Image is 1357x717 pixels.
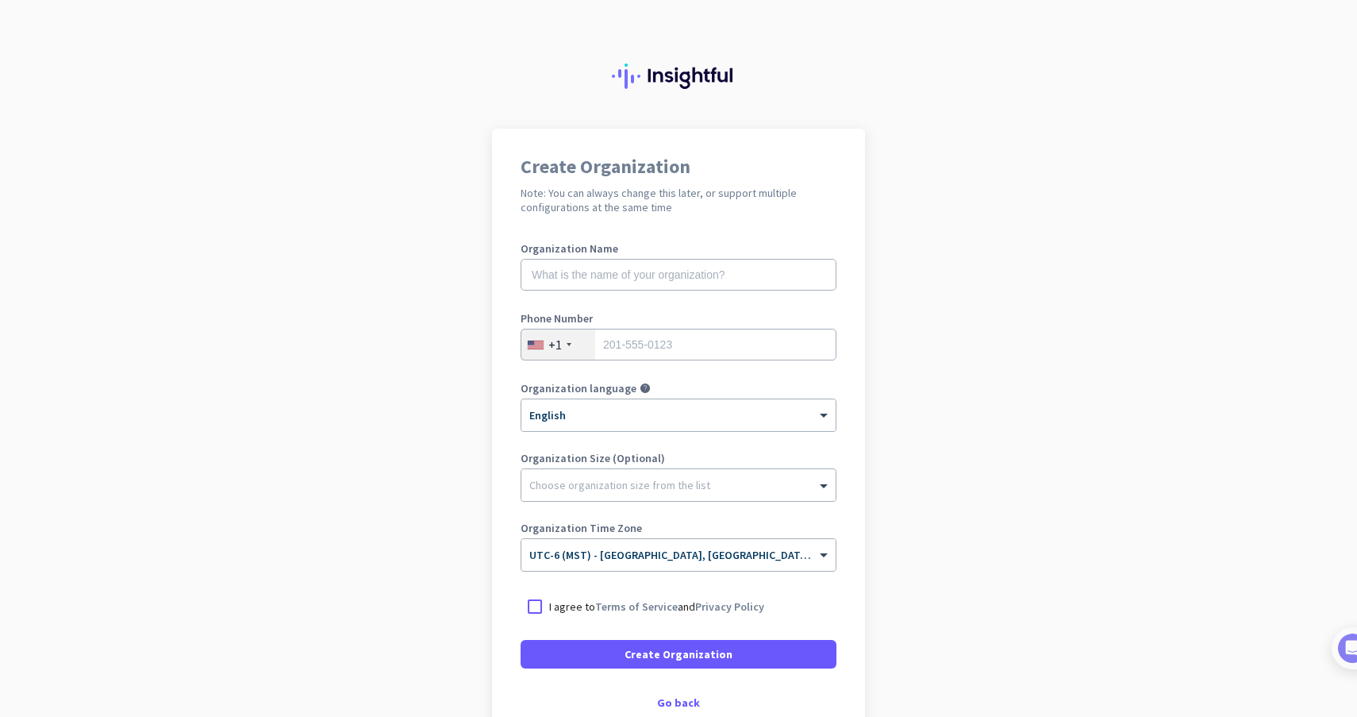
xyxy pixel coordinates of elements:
[521,157,836,176] h1: Create Organization
[521,313,836,324] label: Phone Number
[695,599,764,614] a: Privacy Policy
[521,522,836,534] label: Organization Time Zone
[625,646,732,662] span: Create Organization
[521,329,836,360] input: 201-555-0123
[521,243,836,254] label: Organization Name
[521,697,836,708] div: Go back
[521,186,836,214] h2: Note: You can always change this later, or support multiple configurations at the same time
[612,64,745,89] img: Insightful
[521,640,836,669] button: Create Organization
[549,599,764,615] p: I agree to and
[521,383,636,394] label: Organization language
[595,599,678,614] a: Terms of Service
[521,259,836,291] input: What is the name of your organization?
[640,383,651,394] i: help
[548,337,562,353] div: +1
[521,453,836,464] label: Organization Size (Optional)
